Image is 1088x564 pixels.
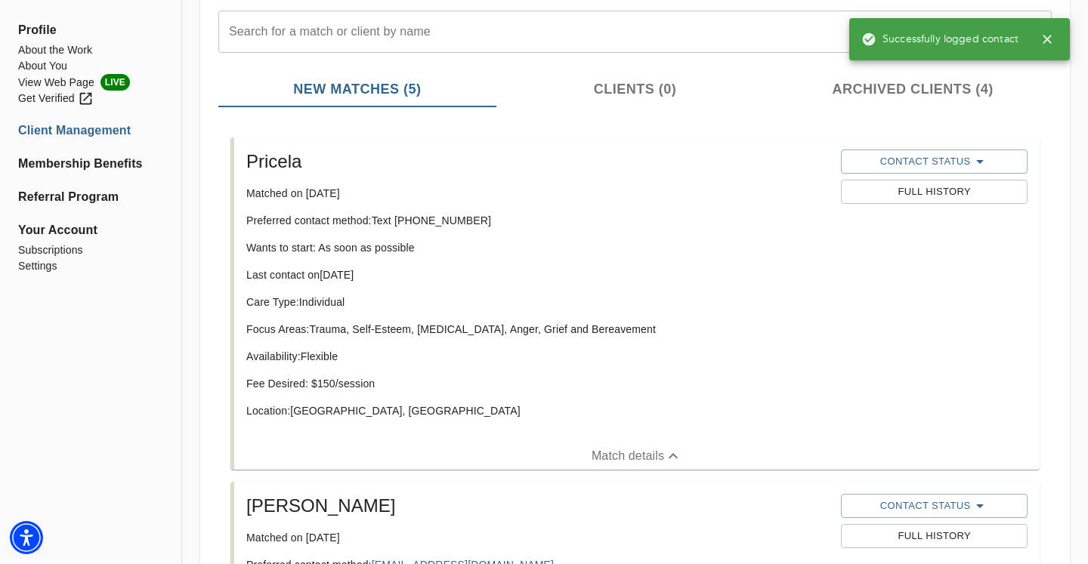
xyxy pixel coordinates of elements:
button: Full History [841,524,1027,548]
a: Referral Program [18,188,163,206]
p: Match details [592,447,664,465]
button: Match details [234,442,1040,470]
span: Your Account [18,221,163,239]
p: Last contact on [DATE] [246,267,829,282]
div: Accessibility Menu [10,521,43,554]
div: Get Verified [18,91,94,106]
span: Contact Status [848,153,1019,171]
span: Profile [18,21,163,39]
a: Client Management [18,122,163,140]
h5: [PERSON_NAME] [246,494,829,518]
p: Preferred contact method: Text [PHONE_NUMBER] [246,213,829,228]
span: LIVE [100,74,130,91]
span: Clients (0) [505,79,765,100]
p: Care Type: Individual [246,294,829,310]
p: Focus Areas: Trauma, Self-Esteem, [MEDICAL_DATA], Anger, Grief and Bereavement [246,322,829,337]
h5: Pricela [246,149,829,174]
button: Full History [841,180,1027,204]
p: Location: [GEOGRAPHIC_DATA], [GEOGRAPHIC_DATA] [246,403,829,418]
a: Membership Benefits [18,155,163,173]
button: Contact Status [841,494,1027,518]
span: Successfully logged contact [861,32,1018,47]
p: Fee Desired: $ 150 /session [246,376,829,391]
a: Subscriptions [18,242,163,258]
span: Contact Status [848,497,1019,515]
a: About the Work [18,42,163,58]
a: About You [18,58,163,74]
a: View Web PageLIVE [18,74,163,91]
p: Matched on [DATE] [246,186,829,201]
span: Full History [848,183,1019,201]
span: New Matches (5) [227,79,487,100]
span: Archived Clients (4) [783,79,1043,100]
a: Get Verified [18,91,163,106]
button: Contact Status [841,149,1027,174]
p: Matched on [DATE] [246,530,829,545]
p: Wants to start: As soon as possible [246,240,829,255]
a: Settings [18,258,163,274]
span: Full History [848,528,1019,545]
p: Availability: Flexible [246,349,829,364]
li: View Web Page [18,74,163,91]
